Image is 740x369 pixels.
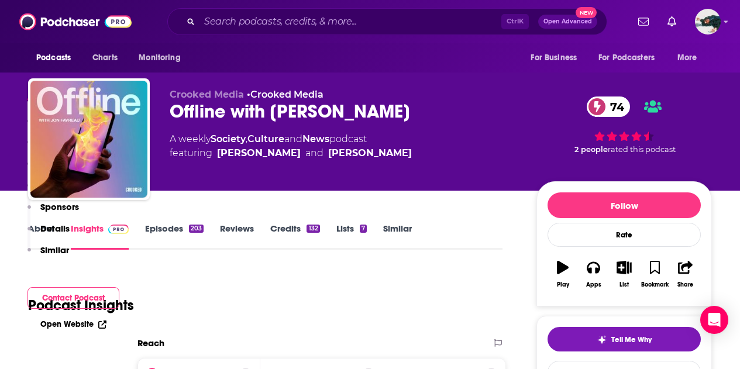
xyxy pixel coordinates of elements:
[199,12,501,31] input: Search podcasts, credits, & more...
[336,223,367,250] a: Lists7
[28,47,86,69] button: open menu
[695,9,721,35] img: User Profile
[586,281,601,288] div: Apps
[40,319,106,329] a: Open Website
[538,15,597,29] button: Open AdvancedNew
[587,96,630,117] a: 74
[608,145,676,154] span: rated this podcast
[85,47,125,69] a: Charts
[576,7,597,18] span: New
[543,19,592,25] span: Open Advanced
[92,50,118,66] span: Charts
[250,89,323,100] a: Crooked Media
[639,253,670,295] button: Bookmark
[170,89,244,100] span: Crooked Media
[557,281,569,288] div: Play
[597,335,607,344] img: tell me why sparkle
[531,50,577,66] span: For Business
[302,133,329,144] a: News
[619,281,629,288] div: List
[137,337,164,349] h2: Reach
[284,133,302,144] span: and
[677,281,693,288] div: Share
[578,253,608,295] button: Apps
[27,287,119,309] button: Contact Podcast
[40,244,69,256] p: Similar
[130,47,195,69] button: open menu
[536,89,712,161] div: 74 2 peoplerated this podcast
[145,223,204,250] a: Episodes203
[700,306,728,334] div: Open Intercom Messenger
[247,133,284,144] a: Culture
[328,146,412,160] div: [PERSON_NAME]
[548,253,578,295] button: Play
[211,133,246,144] a: Society
[30,81,147,198] img: Offline with Jon Favreau
[574,145,608,154] span: 2 people
[609,253,639,295] button: List
[40,223,70,234] p: Details
[695,9,721,35] span: Logged in as fsg.publicity
[36,50,71,66] span: Podcasts
[246,133,247,144] span: ,
[170,132,412,160] div: A weekly podcast
[548,327,701,351] button: tell me why sparkleTell Me Why
[139,50,180,66] span: Monitoring
[27,223,70,244] button: Details
[598,96,630,117] span: 74
[501,14,529,29] span: Ctrl K
[383,223,412,250] a: Similar
[641,281,669,288] div: Bookmark
[670,253,701,295] button: Share
[360,225,367,233] div: 7
[522,47,591,69] button: open menu
[217,146,301,160] a: Jon Favreau
[305,146,323,160] span: and
[591,47,672,69] button: open menu
[611,335,652,344] span: Tell Me Why
[167,8,607,35] div: Search podcasts, credits, & more...
[220,223,254,250] a: Reviews
[247,89,323,100] span: •
[634,12,653,32] a: Show notifications dropdown
[19,11,132,33] img: Podchaser - Follow, Share and Rate Podcasts
[663,12,681,32] a: Show notifications dropdown
[189,225,204,233] div: 203
[307,225,319,233] div: 132
[695,9,721,35] button: Show profile menu
[270,223,319,250] a: Credits132
[669,47,712,69] button: open menu
[27,244,69,266] button: Similar
[170,146,412,160] span: featuring
[598,50,655,66] span: For Podcasters
[548,192,701,218] button: Follow
[677,50,697,66] span: More
[548,223,701,247] div: Rate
